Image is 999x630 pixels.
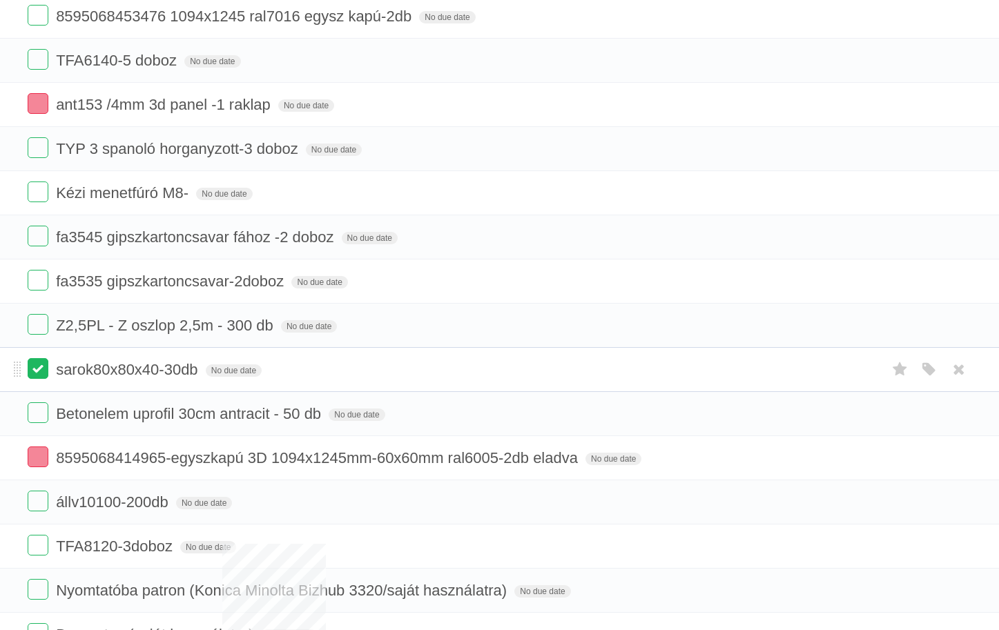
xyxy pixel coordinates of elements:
[176,497,232,509] span: No due date
[28,137,48,158] label: Done
[56,361,201,378] span: sarok80x80x40-30db
[28,579,48,600] label: Done
[56,184,192,201] span: Kézi menetfúró M8-
[56,582,510,599] span: Nyomtatóba patron (Konica Minolta Bizhub 3320/saját használatra)
[291,276,347,288] span: No due date
[56,493,172,511] span: állv10100-200db
[28,402,48,423] label: Done
[56,140,302,157] span: TYP 3 spanoló horganyzott-3 doboz
[329,408,385,421] span: No due date
[278,99,334,112] span: No due date
[180,541,236,553] span: No due date
[56,538,176,555] span: TFA8120-3doboz
[56,96,274,113] span: ant153 /4mm 3d panel -1 raklap
[514,585,570,598] span: No due date
[28,181,48,202] label: Done
[28,5,48,26] label: Done
[342,232,398,244] span: No due date
[56,405,324,422] span: Betonelem uprofil 30cm antracit - 50 db
[28,491,48,511] label: Done
[28,535,48,555] label: Done
[196,188,252,200] span: No due date
[28,358,48,379] label: Done
[887,358,913,381] label: Star task
[28,270,48,291] label: Done
[184,55,240,68] span: No due date
[56,52,180,69] span: TFA6140-5 doboz
[56,273,287,290] span: fa3535 gipszkartoncsavar-2doboz
[56,228,337,246] span: fa3545 gipszkartoncsavar fához -2 doboz
[56,449,581,466] span: 8595068414965-egyszkapú 3D 1094x1245mm-60x60mm ral6005-2db eladva
[28,226,48,246] label: Done
[28,93,48,114] label: Done
[306,144,362,156] span: No due date
[56,8,415,25] span: 8595068453476 1094x1245 ral7016 egysz kapú-2db
[28,446,48,467] label: Done
[281,320,337,333] span: No due date
[28,49,48,70] label: Done
[56,317,277,334] span: Z2,5PL - Z oszlop 2,5m - 300 db
[419,11,475,23] span: No due date
[585,453,641,465] span: No due date
[206,364,262,377] span: No due date
[28,314,48,335] label: Done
